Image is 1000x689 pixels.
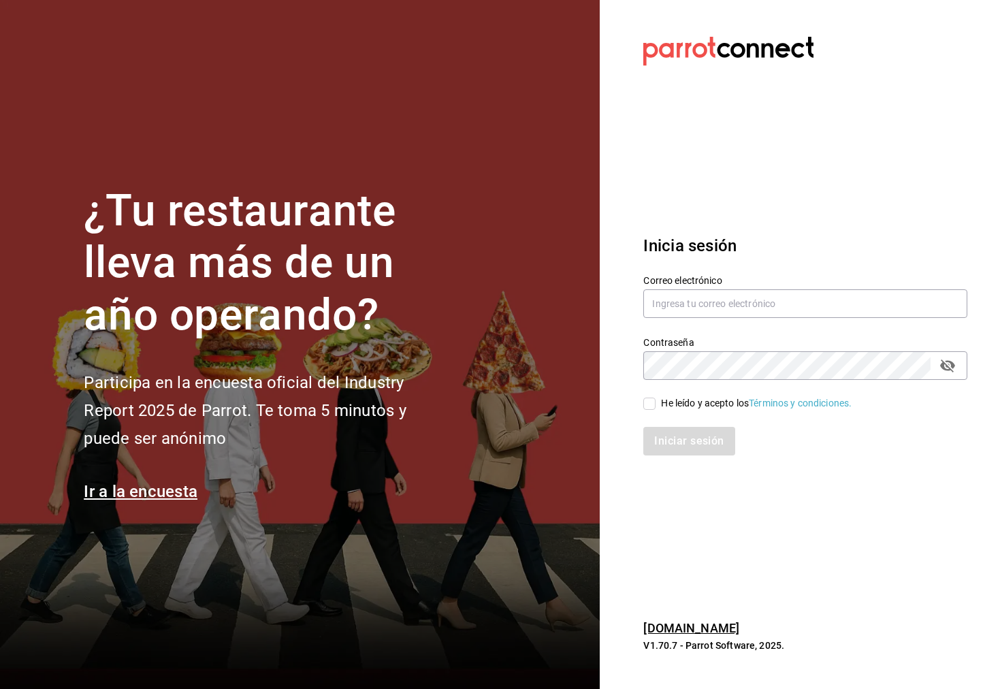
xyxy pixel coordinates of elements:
label: Contraseña [643,337,967,347]
h1: ¿Tu restaurante lleva más de un año operando? [84,185,451,342]
h3: Inicia sesión [643,234,967,258]
a: [DOMAIN_NAME] [643,621,739,635]
h2: Participa en la encuesta oficial del Industry Report 2025 de Parrot. Te toma 5 minutos y puede se... [84,369,451,452]
button: passwordField [936,354,959,377]
p: V1.70.7 - Parrot Software, 2025. [643,639,967,652]
input: Ingresa tu correo electrónico [643,289,967,318]
a: Ir a la encuesta [84,482,197,501]
div: He leído y acepto los [661,396,852,411]
label: Correo electrónico [643,275,967,285]
a: Términos y condiciones. [749,398,852,408]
